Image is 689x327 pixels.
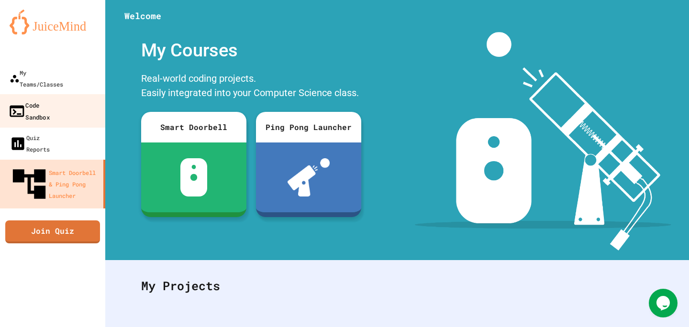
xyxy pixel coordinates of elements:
[288,158,330,196] img: ppl-with-ball.png
[136,69,366,105] div: Real-world coding projects. Easily integrated into your Computer Science class.
[10,132,50,155] div: Quiz Reports
[256,112,361,142] div: Ping Pong Launcher
[10,10,96,34] img: logo-orange.svg
[10,164,100,204] div: Smart Doorbell & Ping Pong Launcher
[141,112,246,142] div: Smart Doorbell
[136,32,366,69] div: My Courses
[8,99,50,122] div: Code Sandbox
[180,158,208,196] img: sdb-white.svg
[10,67,63,90] div: My Teams/Classes
[5,220,100,243] a: Join Quiz
[132,267,663,305] div: My Projects
[415,32,671,251] img: banner-image-my-projects.png
[649,289,679,317] iframe: chat widget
